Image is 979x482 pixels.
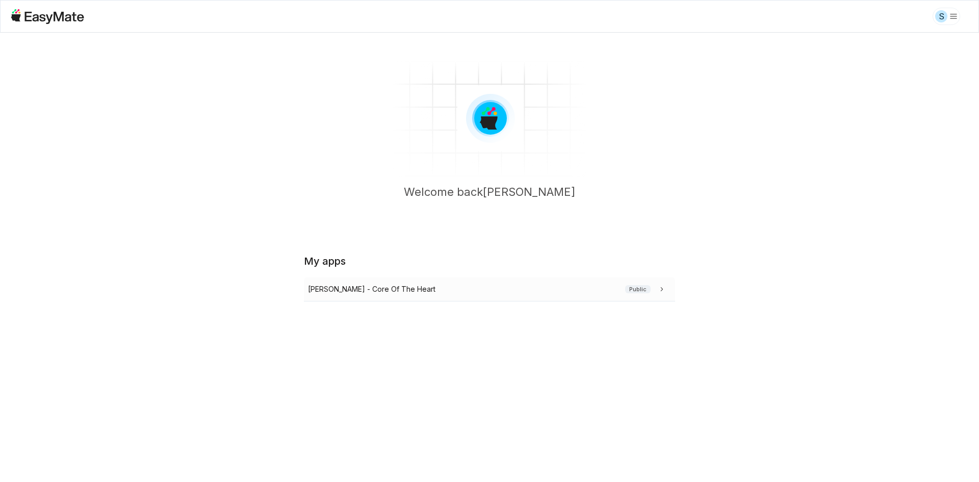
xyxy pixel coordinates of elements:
div: S [935,10,947,22]
span: Public [625,285,651,294]
a: [PERSON_NAME] - Core Of The HeartPublic [304,277,675,301]
p: [PERSON_NAME] - Core Of The Heart [308,284,435,295]
p: Welcome back [PERSON_NAME] [404,184,575,216]
h2: My apps [304,254,346,268]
